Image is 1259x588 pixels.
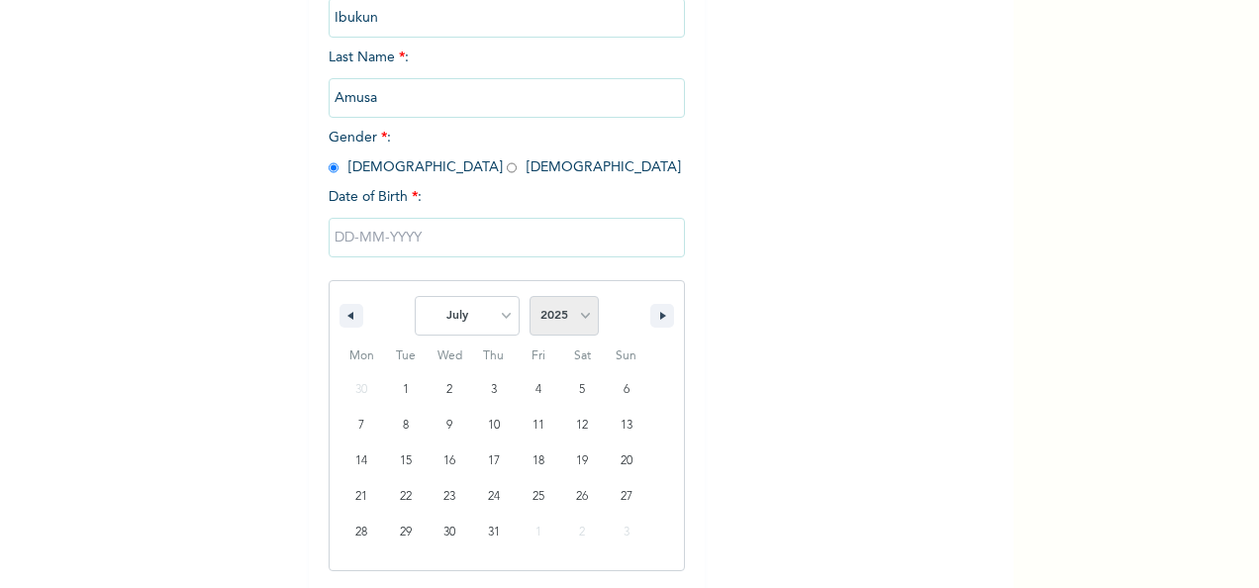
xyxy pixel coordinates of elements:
button: 25 [516,479,560,515]
span: Gender : [DEMOGRAPHIC_DATA] [DEMOGRAPHIC_DATA] [329,131,681,174]
span: 20 [621,443,632,479]
button: 1 [384,372,429,408]
button: 30 [428,515,472,550]
span: 22 [400,479,412,515]
span: Fri [516,341,560,372]
span: 18 [533,443,544,479]
button: 28 [339,515,384,550]
span: Mon [339,341,384,372]
button: 23 [428,479,472,515]
button: 19 [560,443,605,479]
span: 29 [400,515,412,550]
button: 8 [384,408,429,443]
span: 5 [579,372,585,408]
span: 24 [488,479,500,515]
span: 26 [576,479,588,515]
span: 23 [443,479,455,515]
button: 5 [560,372,605,408]
span: 14 [355,443,367,479]
span: 1 [403,372,409,408]
span: 21 [355,479,367,515]
span: 2 [446,372,452,408]
button: 31 [472,515,517,550]
button: 27 [604,479,648,515]
button: 11 [516,408,560,443]
span: 31 [488,515,500,550]
span: Thu [472,341,517,372]
span: 27 [621,479,632,515]
button: 7 [339,408,384,443]
span: Last Name : [329,50,685,105]
button: 14 [339,443,384,479]
button: 21 [339,479,384,515]
span: 7 [358,408,364,443]
span: 16 [443,443,455,479]
button: 18 [516,443,560,479]
button: 26 [560,479,605,515]
span: Date of Birth : [329,187,422,208]
button: 20 [604,443,648,479]
span: 11 [533,408,544,443]
span: 4 [535,372,541,408]
span: Tue [384,341,429,372]
span: 17 [488,443,500,479]
span: 25 [533,479,544,515]
span: Sat [560,341,605,372]
button: 29 [384,515,429,550]
button: 17 [472,443,517,479]
span: 8 [403,408,409,443]
span: 3 [491,372,497,408]
button: 12 [560,408,605,443]
button: 15 [384,443,429,479]
span: 13 [621,408,632,443]
span: 15 [400,443,412,479]
button: 4 [516,372,560,408]
input: DD-MM-YYYY [329,218,685,257]
button: 24 [472,479,517,515]
span: Wed [428,341,472,372]
span: 30 [443,515,455,550]
span: 10 [488,408,500,443]
span: 19 [576,443,588,479]
input: Enter your last name [329,78,685,118]
button: 6 [604,372,648,408]
span: 28 [355,515,367,550]
span: Sun [604,341,648,372]
button: 16 [428,443,472,479]
span: 12 [576,408,588,443]
span: 9 [446,408,452,443]
button: 22 [384,479,429,515]
span: 6 [624,372,629,408]
button: 3 [472,372,517,408]
button: 2 [428,372,472,408]
button: 13 [604,408,648,443]
button: 10 [472,408,517,443]
button: 9 [428,408,472,443]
